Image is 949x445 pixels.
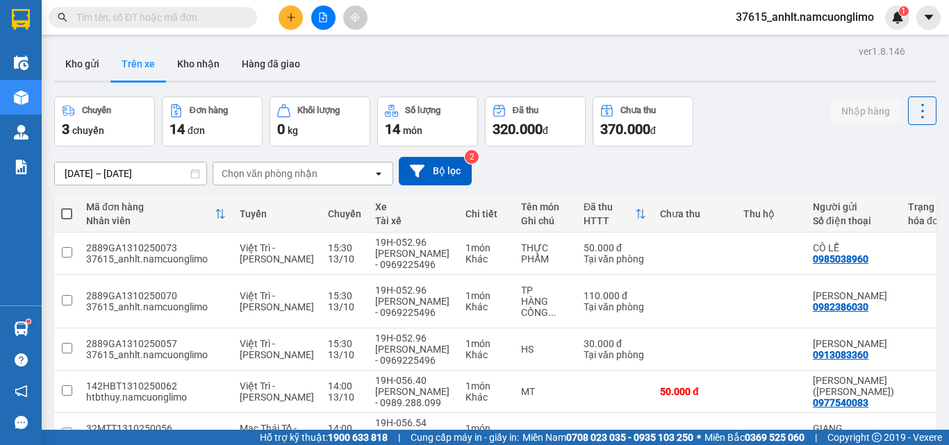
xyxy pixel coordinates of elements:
[584,290,646,301] div: 110.000 đ
[584,242,646,253] div: 50.000 đ
[110,47,166,81] button: Trên xe
[660,428,729,439] div: 40.000 đ
[62,121,69,137] span: 3
[584,338,646,349] div: 30.000 đ
[398,430,400,445] span: |
[14,56,28,70] img: warehouse-icon
[465,338,507,349] div: 1 món
[166,47,231,81] button: Kho nhận
[328,423,361,434] div: 14:00
[288,125,298,136] span: kg
[620,106,656,115] div: Chưa thu
[813,423,894,434] div: GIANG
[813,301,868,312] div: 0982386030
[328,349,361,360] div: 13/10
[86,349,226,360] div: 37615_anhlt.namcuonglimo
[813,375,894,397] div: NGUYỄN ĐIỀN (HẢI ĐĂNG)
[916,6,941,30] button: caret-down
[311,6,336,30] button: file-add
[260,430,388,445] span: Hỗ trợ kỹ thuật:
[745,432,804,443] strong: 0369 525 060
[54,47,110,81] button: Kho gửi
[162,96,263,146] button: Đơn hàng14đơn
[813,242,894,253] div: CÔ LỄ
[465,290,507,301] div: 1 món
[86,338,226,349] div: 2889GA1310250057
[375,375,452,386] div: 19H-056.40
[813,201,894,212] div: Người gửi
[86,423,226,434] div: 32MTT1310250056
[14,321,28,336] img: warehouse-icon
[375,344,452,366] div: [PERSON_NAME] - 0969225496
[343,6,368,30] button: aim
[813,338,894,349] div: HỒNG KHANH
[521,344,570,355] div: HS
[240,208,314,219] div: Tuyến
[891,11,904,24] img: icon-new-feature
[86,301,226,312] div: 37615_anhlt.namcuonglimo
[901,6,906,16] span: 1
[521,215,570,226] div: Ghi chú
[577,196,653,233] th: Toggle SortBy
[813,290,894,301] div: LÊ VĂN TÂM
[403,125,422,136] span: món
[493,121,543,137] span: 320.000
[377,96,478,146] button: Số lượng14món
[240,242,314,265] span: Việt Trì - [PERSON_NAME]
[923,11,935,24] span: caret-down
[521,201,570,212] div: Tên món
[240,290,314,312] span: Việt Trì - [PERSON_NAME]
[328,432,388,443] strong: 1900 633 818
[584,215,635,226] div: HTTT
[465,380,507,392] div: 1 món
[513,106,538,115] div: Đã thu
[12,9,30,30] img: logo-vxr
[279,6,303,30] button: plus
[385,121,400,137] span: 14
[54,96,155,146] button: Chuyến3chuyến
[584,253,646,265] div: Tại văn phòng
[375,296,452,318] div: [PERSON_NAME] - 0969225496
[72,125,104,136] span: chuyến
[15,416,28,429] span: message
[328,290,361,301] div: 15:30
[465,253,507,265] div: Khác
[872,433,882,442] span: copyright
[660,208,729,219] div: Chưa thu
[14,125,28,140] img: warehouse-icon
[14,90,28,105] img: warehouse-icon
[813,253,868,265] div: 0985038960
[465,242,507,253] div: 1 món
[522,430,693,445] span: Miền Nam
[465,150,479,164] sup: 2
[222,167,317,180] div: Chọn văn phòng nhận
[465,392,507,403] div: Khác
[277,121,285,137] span: 0
[584,349,646,360] div: Tại văn phòng
[743,208,799,219] div: Thu hộ
[584,301,646,312] div: Tại văn phòng
[813,397,868,408] div: 0977540083
[465,208,507,219] div: Chi tiết
[650,125,656,136] span: đ
[86,380,226,392] div: 142HBT1310250062
[521,296,570,318] div: HÀNG CỒNG KỀNH
[58,12,67,22] span: search
[286,12,296,22] span: plus
[328,208,361,219] div: Chuyến
[14,160,28,174] img: solution-icon
[375,201,452,212] div: Xe
[813,215,894,226] div: Số điện thoại
[593,96,693,146] button: Chưa thu370.000đ
[584,201,635,212] div: Đã thu
[375,237,452,248] div: 19H-052.96
[328,301,361,312] div: 13/10
[600,121,650,137] span: 370.000
[813,349,868,360] div: 0913083360
[697,435,701,440] span: ⚪️
[725,8,885,26] span: 37615_anhlt.namcuonglimo
[548,307,556,318] span: ...
[405,106,440,115] div: Số lượng
[328,380,361,392] div: 14:00
[86,201,215,212] div: Mã đơn hàng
